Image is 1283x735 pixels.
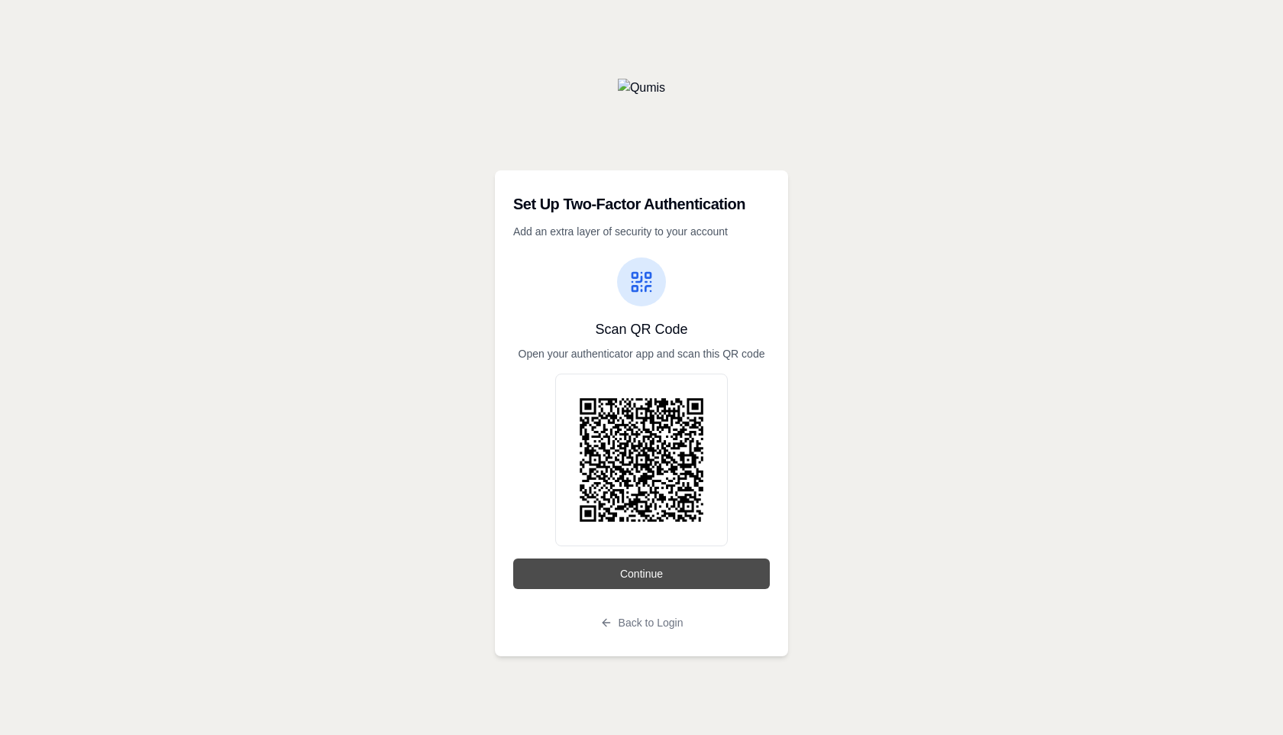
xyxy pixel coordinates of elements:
img: Qumis [618,79,665,97]
h4: Scan QR Code [513,319,770,340]
p: Add an extra layer of security to your account [513,224,770,239]
img: QR Code [568,387,715,533]
h3: Set Up Two-Factor Authentication [513,189,770,219]
p: Open your authenticator app and scan this QR code [513,346,770,361]
button: Continue [513,559,770,589]
button: Back to Login [588,607,696,638]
